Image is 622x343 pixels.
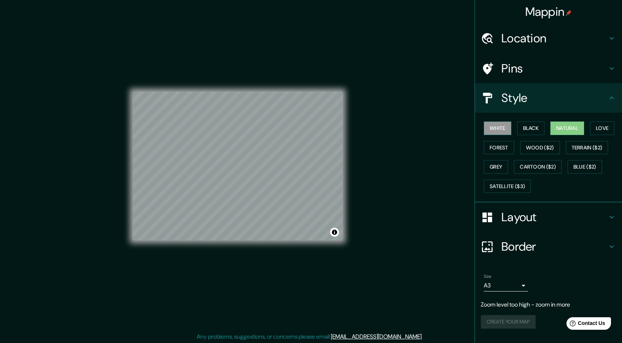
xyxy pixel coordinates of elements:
iframe: Help widget launcher [557,314,614,335]
img: pin-icon.png [566,10,572,16]
div: Pins [475,54,622,83]
p: Any problems, suggestions, or concerns please email . [197,332,423,341]
button: Forest [484,141,514,155]
button: White [484,121,511,135]
div: A3 [484,280,528,291]
canvas: Map [133,92,343,240]
div: Location [475,24,622,53]
button: Grey [484,160,508,174]
h4: Style [501,91,607,105]
button: Terrain ($2) [566,141,608,155]
div: Border [475,232,622,261]
button: Blue ($2) [568,160,602,174]
button: Black [517,121,545,135]
button: Cartoon ($2) [514,160,562,174]
div: Layout [475,202,622,232]
button: Toggle attribution [330,228,339,237]
h4: Mappin [525,4,572,19]
p: Zoom level too high - zoom in more [481,300,616,309]
button: Love [590,121,614,135]
a: [EMAIL_ADDRESS][DOMAIN_NAME] [331,333,422,340]
div: Style [475,83,622,113]
h4: Location [501,31,607,46]
label: Size [484,273,491,280]
button: Natural [550,121,584,135]
button: Satellite ($3) [484,180,531,193]
h4: Border [501,239,607,254]
div: . [423,332,424,341]
button: Wood ($2) [520,141,560,155]
h4: Pins [501,61,607,76]
div: . [424,332,425,341]
h4: Layout [501,210,607,224]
